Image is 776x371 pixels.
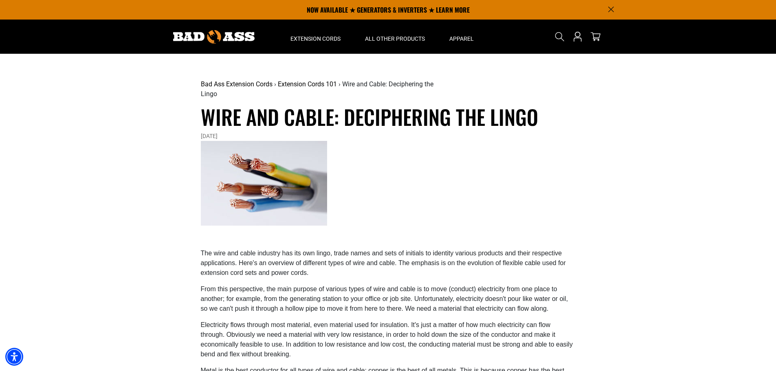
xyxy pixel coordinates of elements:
summary: All Other Products [353,20,437,54]
span: All Other Products [365,35,425,42]
img: Closeup detail of bunch stranded cable [201,141,327,226]
span: › [274,80,276,88]
span: Electricity flows through most material, even material used for insulation. It's just a matter of... [201,321,573,358]
span: From this perspective, the main purpose of various types of wire and cable is to move (conduct) e... [201,285,568,312]
span: › [339,80,341,88]
a: Open this option [571,20,584,54]
summary: Search [553,30,566,43]
div: Accessibility Menu [5,348,23,366]
span: The wire and cable industry has its own lingo, trade names and sets of initials to identity vario... [201,250,566,276]
a: cart [589,32,602,42]
time: [DATE] [201,133,218,139]
h1: Wire and Cable: Deciphering the Lingo [201,105,576,128]
a: Extension Cords 101 [278,80,337,88]
span: Apparel [449,35,474,42]
img: Bad Ass Extension Cords [173,30,255,44]
summary: Apparel [437,20,486,54]
a: Bad Ass Extension Cords [201,80,273,88]
nav: breadcrumbs [201,79,451,99]
span: Extension Cords [290,35,341,42]
summary: Extension Cords [278,20,353,54]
